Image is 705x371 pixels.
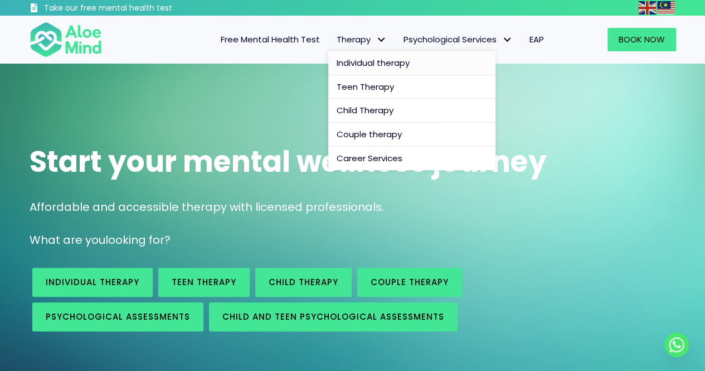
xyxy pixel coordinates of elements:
[209,302,458,331] a: Child and Teen Psychological assessments
[373,32,390,48] span: Therapy: submenu
[337,33,387,45] span: Therapy
[269,276,338,288] span: Child Therapy
[619,33,665,45] span: Book Now
[30,21,102,58] img: Aloe mind Logo
[607,28,676,51] a: Book Now
[395,28,521,51] a: Psychological ServicesPsychological Services: submenu
[337,104,393,116] span: Child Therapy
[657,1,675,15] img: ms
[30,3,232,16] a: Take our free mental health test
[105,232,171,248] span: looking for?
[46,276,139,288] span: Individual therapy
[371,276,449,288] span: Couple therapy
[337,128,402,140] span: Couple therapy
[337,81,394,93] span: Teen Therapy
[222,311,444,322] span: Child and Teen Psychological assessments
[30,141,547,182] span: Start your mental wellness journey
[30,199,676,215] p: Affordable and accessible therapy with licensed professionals.
[172,276,236,288] span: Teen Therapy
[44,3,232,14] h3: Take our free mental health test
[116,28,552,51] nav: Menu
[499,32,516,48] span: Psychological Services: submenu
[657,1,676,14] a: Malay
[46,311,190,322] span: Psychological assessments
[529,33,544,45] span: EAP
[638,1,657,14] a: English
[357,268,462,297] a: Couple therapy
[638,1,656,15] img: en
[32,268,153,297] a: Individual therapy
[328,147,495,170] a: Career Services
[328,75,495,99] a: Teen Therapy
[337,57,410,69] span: Individual therapy
[403,33,513,45] span: Psychological Services
[255,268,352,297] a: Child Therapy
[521,28,552,51] a: EAP
[337,152,402,164] span: Career Services
[328,99,495,123] a: Child Therapy
[30,232,105,248] span: What are you
[328,123,495,147] a: Couple therapy
[32,302,203,331] a: Psychological assessments
[664,333,689,357] a: Whatsapp
[212,28,328,51] a: Free Mental Health Test
[328,28,395,51] a: TherapyTherapy: submenu
[221,33,320,45] span: Free Mental Health Test
[158,268,250,297] a: Teen Therapy
[328,51,495,75] a: Individual therapy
